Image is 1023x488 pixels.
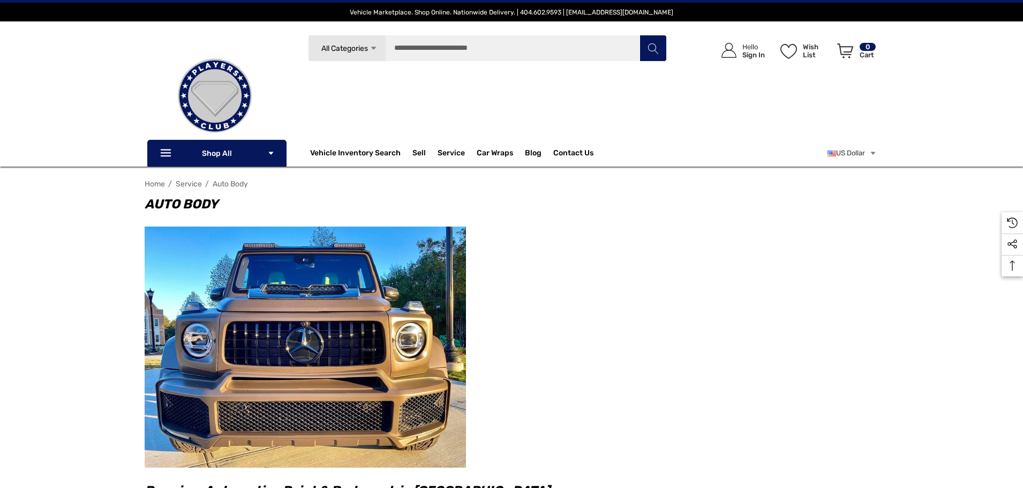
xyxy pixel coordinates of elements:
[350,9,673,16] span: Vehicle Marketplace. Shop Online. Nationwide Delivery. | 404.602.9593 | [EMAIL_ADDRESS][DOMAIN_NAME]
[412,148,426,160] span: Sell
[1002,260,1023,271] svg: Top
[147,140,287,167] p: Shop All
[721,43,736,58] svg: Icon User Account
[438,148,465,160] a: Service
[1007,217,1018,228] svg: Recently Viewed
[803,43,831,59] p: Wish List
[145,179,165,189] a: Home
[828,142,877,164] a: USD
[321,44,367,53] span: All Categories
[176,179,202,189] a: Service
[832,32,877,74] a: Cart with 0 items
[412,142,438,164] a: Sell
[145,193,878,215] h1: Auto Body
[161,42,268,149] img: Players Club | Cars For Sale
[525,148,541,160] a: Blog
[709,32,770,69] a: Sign in
[860,51,876,59] p: Cart
[477,142,525,164] a: Car Wraps
[213,179,248,189] a: Auto Body
[553,148,593,160] a: Contact Us
[310,148,401,160] a: Vehicle Inventory Search
[742,43,765,51] p: Hello
[145,227,466,468] img: G-Class Paint Job Cost
[776,32,832,69] a: Wish List Wish List
[837,43,853,58] svg: Review Your Cart
[742,51,765,59] p: Sign In
[477,148,513,160] span: Car Wraps
[860,43,876,51] p: 0
[145,175,878,193] nav: Breadcrumb
[1007,239,1018,250] svg: Social Media
[780,44,797,59] svg: Wish List
[308,35,386,62] a: All Categories Icon Arrow Down Icon Arrow Up
[370,44,378,52] svg: Icon Arrow Down
[267,149,275,157] svg: Icon Arrow Down
[159,147,175,160] svg: Icon Line
[640,35,666,62] button: Search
